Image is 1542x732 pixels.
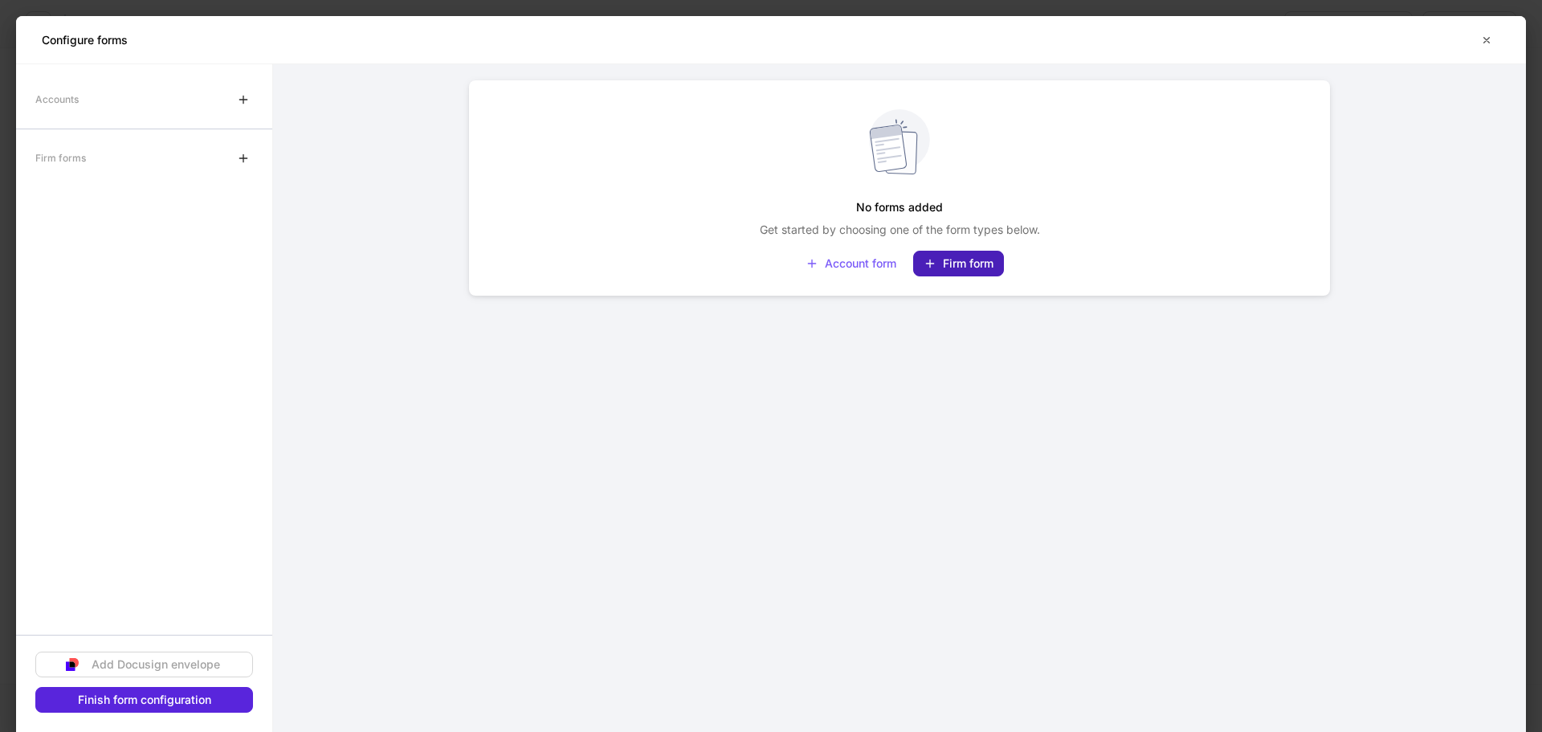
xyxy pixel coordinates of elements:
[78,694,211,705] div: Finish form configuration
[35,85,79,113] div: Accounts
[35,687,253,713] button: Finish form configuration
[806,257,896,270] div: Account form
[35,144,86,172] div: Firm forms
[760,222,1040,238] p: Get started by choosing one of the form types below.
[856,193,943,222] h5: No forms added
[924,257,993,270] div: Firm form
[913,251,1004,276] button: Firm form
[42,32,128,48] h5: Configure forms
[795,251,907,276] button: Account form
